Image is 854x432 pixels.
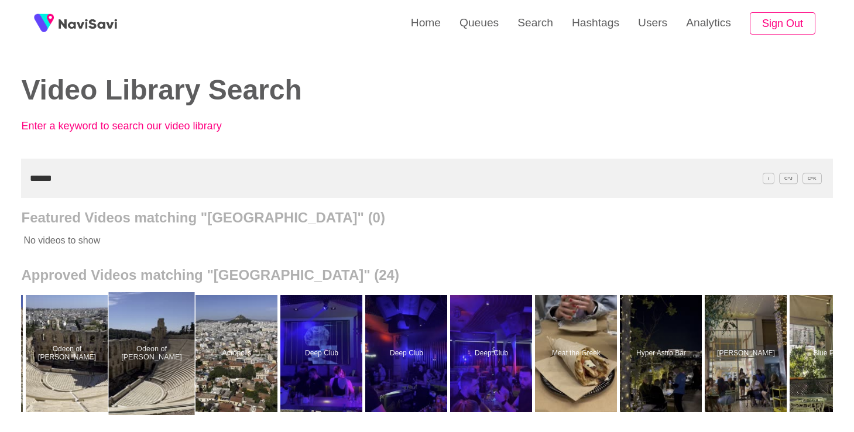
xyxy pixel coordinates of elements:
p: No videos to show [21,226,751,255]
span: C^K [802,173,822,184]
img: fireSpot [59,18,117,29]
a: Hyper Astro BarHyper Astro Bar [620,295,705,412]
a: Deep ClubDeep Club [280,295,365,412]
span: / [763,173,774,184]
a: Meat the GreekMeat the Greek [535,295,620,412]
a: Deep ClubDeep Club [365,295,450,412]
a: [PERSON_NAME]Santo Belto [705,295,790,412]
button: Sign Out [750,12,815,35]
a: Deep ClubDeep Club [450,295,535,412]
a: AcropolisAcropolis [196,295,280,412]
p: Enter a keyword to search our video library [21,120,279,132]
span: C^J [779,173,798,184]
h2: Video Library Search [21,75,409,106]
img: fireSpot [29,9,59,38]
a: Odeon of [PERSON_NAME]Odeon of Herodes Atticus [111,295,196,412]
h2: Featured Videos matching "[GEOGRAPHIC_DATA]" (0) [21,210,832,226]
a: Odeon of [PERSON_NAME]Odeon of Herodes Atticus [26,295,111,412]
h2: Approved Videos matching "[GEOGRAPHIC_DATA]" (24) [21,267,832,283]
